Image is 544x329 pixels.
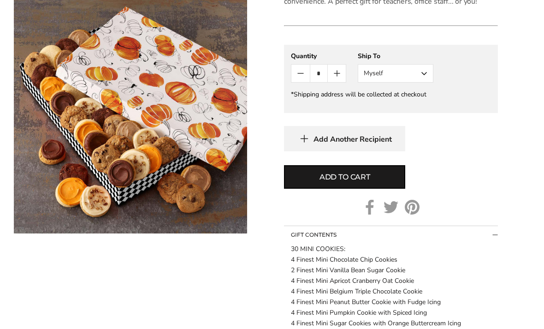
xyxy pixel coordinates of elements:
[284,226,498,244] button: Collapsible block button
[284,165,405,189] button: Add to cart
[362,200,377,215] a: Facebook
[7,294,95,322] iframe: Sign Up via Text for Offers
[291,52,346,60] div: Quantity
[319,172,370,183] span: Add to cart
[358,52,433,60] div: Ship To
[328,65,346,82] button: Count plus
[313,135,392,144] span: Add Another Recipient
[405,200,420,215] a: Pinterest
[284,126,405,151] button: Add Another Recipient
[358,64,433,83] button: Myself
[310,65,328,82] input: Quantity
[291,90,491,99] div: *Shipping address will be collected at checkout
[291,65,309,82] button: Count minus
[284,45,498,113] gfm-form: New recipient
[384,200,398,215] a: Twitter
